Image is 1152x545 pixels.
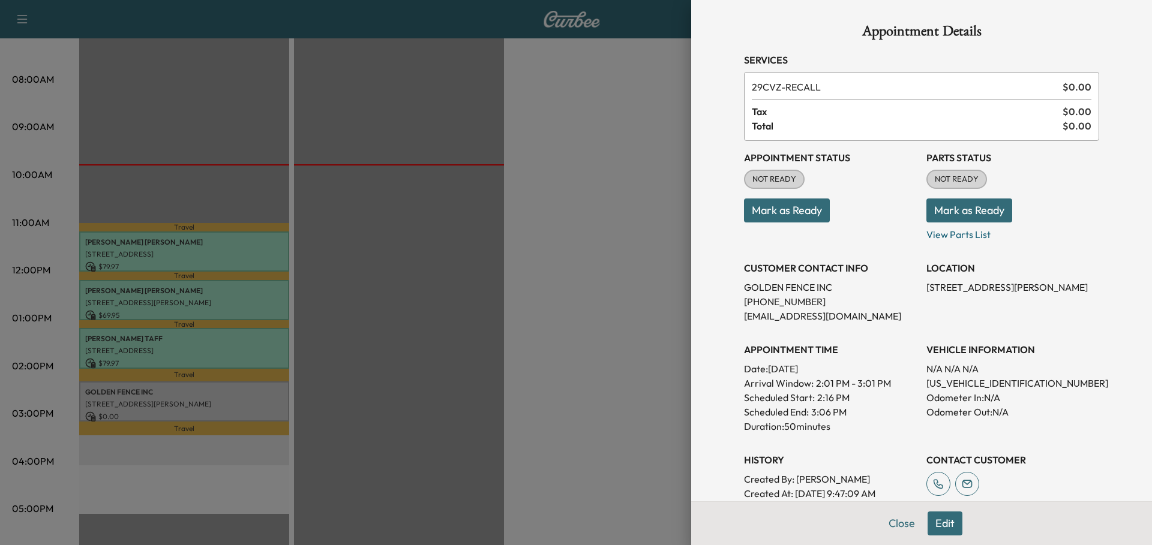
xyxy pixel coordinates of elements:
[926,362,1099,376] p: N/A N/A N/A
[744,24,1099,43] h1: Appointment Details
[816,376,891,390] span: 2:01 PM - 3:01 PM
[926,376,1099,390] p: [US_VEHICLE_IDENTIFICATION_NUMBER]
[744,309,917,323] p: [EMAIL_ADDRESS][DOMAIN_NAME]
[1063,80,1091,94] span: $ 0.00
[744,362,917,376] p: Date: [DATE]
[926,261,1099,275] h3: LOCATION
[744,53,1099,67] h3: Services
[744,405,809,419] p: Scheduled End:
[745,173,803,185] span: NOT READY
[744,376,917,390] p: Arrival Window:
[1063,119,1091,133] span: $ 0.00
[752,104,1063,119] span: Tax
[811,405,847,419] p: 3:06 PM
[744,390,815,405] p: Scheduled Start:
[928,173,986,185] span: NOT READY
[744,150,917,165] h3: Appointment Status
[926,405,1099,419] p: Odometer Out: N/A
[752,80,1058,94] span: RECALL
[926,198,1012,222] button: Mark as Ready
[744,294,917,309] p: [PHONE_NUMBER]
[744,342,917,357] h3: APPOINTMENT TIME
[744,280,917,294] p: GOLDEN FENCE INC
[926,280,1099,294] p: [STREET_ADDRESS][PERSON_NAME]
[744,198,830,222] button: Mark as Ready
[744,486,917,501] p: Created At : [DATE] 9:47:09 AM
[1063,104,1091,119] span: $ 0.00
[752,119,1063,133] span: Total
[926,342,1099,357] h3: VEHICLE INFORMATION
[926,390,1099,405] p: Odometer In: N/A
[744,261,917,275] h3: CUSTOMER CONTACT INFO
[817,390,850,405] p: 2:16 PM
[744,453,917,467] h3: History
[926,222,1099,242] p: View Parts List
[881,511,923,535] button: Close
[744,472,917,486] p: Created By : [PERSON_NAME]
[928,511,962,535] button: Edit
[744,419,917,433] p: Duration: 50 minutes
[926,453,1099,467] h3: CONTACT CUSTOMER
[926,150,1099,165] h3: Parts Status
